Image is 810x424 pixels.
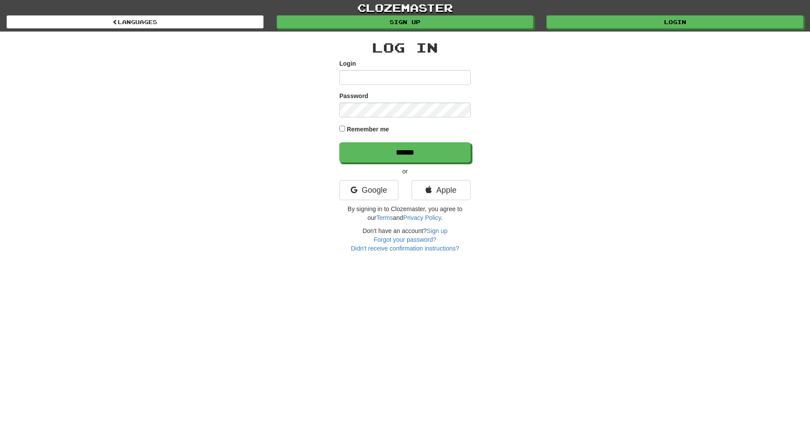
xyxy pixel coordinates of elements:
a: Languages [7,15,264,28]
div: Don't have an account? [339,226,471,253]
a: Forgot your password? [373,236,436,243]
label: Password [339,92,368,100]
a: Sign up [277,15,534,28]
p: By signing in to Clozemaster, you agree to our and . [339,205,471,222]
a: Apple [412,180,471,200]
label: Login [339,59,356,68]
a: Privacy Policy [403,214,441,221]
a: Login [546,15,803,28]
p: or [339,167,471,176]
a: Terms [376,214,393,221]
a: Sign up [427,227,447,234]
a: Google [339,180,398,200]
a: Didn't receive confirmation instructions? [351,245,459,252]
label: Remember me [347,125,389,134]
h2: Log In [339,40,471,55]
